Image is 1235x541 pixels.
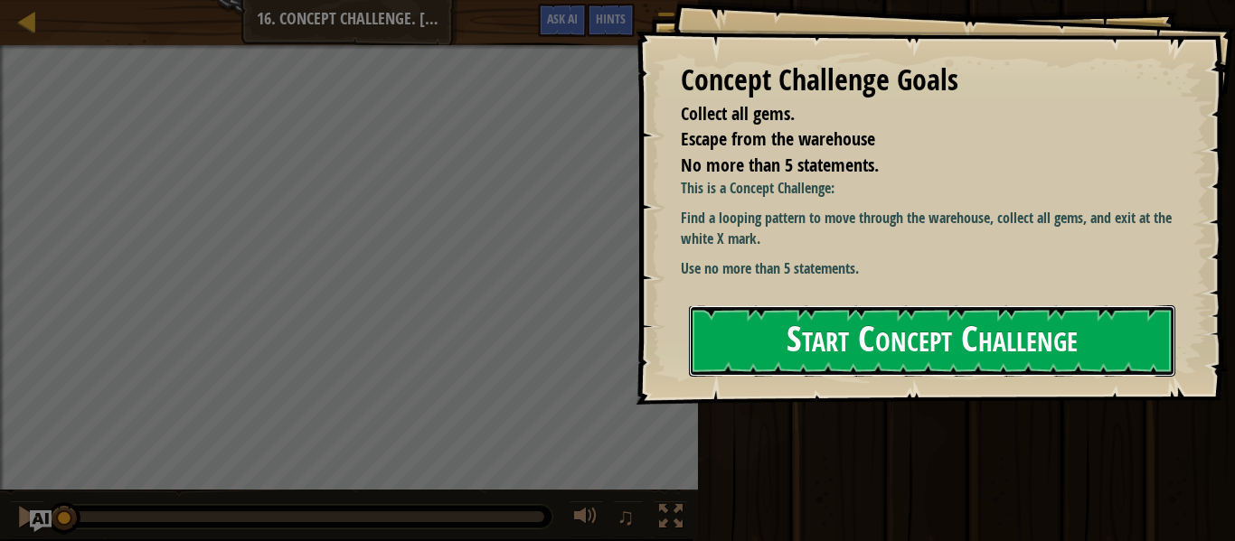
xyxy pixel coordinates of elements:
button: Start Concept Challenge [689,305,1175,377]
span: Ask AI [547,10,578,27]
span: No more than 5 statements. [681,153,879,177]
li: Escape from the warehouse [658,126,1167,153]
span: ♫ [617,503,635,530]
strong: Use no more than 5 statements. [681,258,859,278]
button: Ask AI [538,4,587,37]
button: Toggle fullscreen [653,500,689,537]
button: Adjust volume [568,500,604,537]
li: Collect all gems. [658,101,1167,127]
span: Hints [596,10,626,27]
p: Find a looping pattern to move through the warehouse, collect all gems, and exit at the white X m... [681,208,1172,249]
button: Ask AI [30,510,52,532]
div: Concept Challenge Goals [681,60,1172,101]
span: Escape from the warehouse [681,126,875,151]
button: Ctrl + P: Pause [9,500,45,537]
p: This is a Concept Challenge: [681,178,1172,199]
li: No more than 5 statements. [658,153,1167,179]
button: ♫ [613,500,644,537]
span: Collect all gems. [681,101,795,126]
